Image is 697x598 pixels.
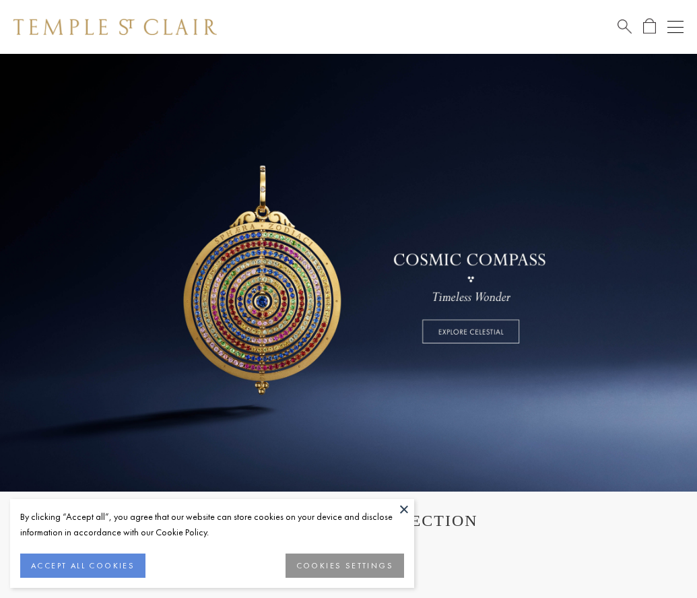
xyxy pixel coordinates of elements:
button: COOKIES SETTINGS [286,554,404,578]
img: Temple St. Clair [13,19,217,35]
a: Open Shopping Bag [643,18,656,35]
button: ACCEPT ALL COOKIES [20,554,145,578]
a: Search [618,18,632,35]
button: Open navigation [667,19,684,35]
div: By clicking “Accept all”, you agree that our website can store cookies on your device and disclos... [20,509,404,540]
